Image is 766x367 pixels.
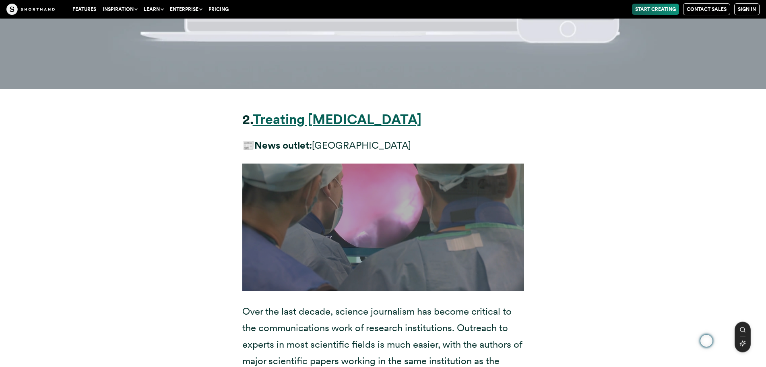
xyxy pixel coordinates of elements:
[69,4,99,15] a: Features
[205,4,232,15] a: Pricing
[254,139,312,151] strong: News outlet:
[6,4,55,15] img: The Craft
[683,3,730,15] a: Contact Sales
[99,4,140,15] button: Inspiration
[167,4,205,15] button: Enterprise
[242,111,253,127] strong: 2.
[140,4,167,15] button: Learn
[242,137,524,154] p: 📰 [GEOGRAPHIC_DATA]
[632,4,679,15] a: Start Creating
[734,3,760,15] a: Sign in
[253,111,421,127] a: Treating [MEDICAL_DATA]
[242,164,524,292] img: Three researchers wearing blue medical scrubs face away from the camera, looking toward an oval s...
